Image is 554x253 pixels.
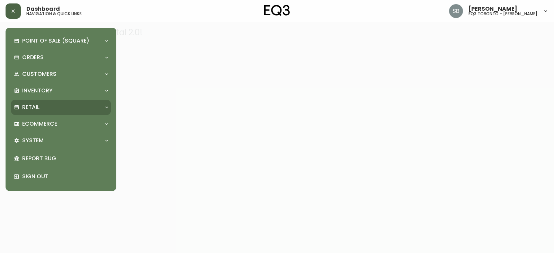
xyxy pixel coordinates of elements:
p: Retail [22,103,39,111]
p: Orders [22,54,44,61]
p: Inventory [22,87,53,94]
img: logo [264,5,290,16]
h5: navigation & quick links [26,12,82,16]
p: Point of Sale (Square) [22,37,89,45]
div: Inventory [11,83,111,98]
p: Ecommerce [22,120,57,128]
p: Customers [22,70,56,78]
div: Retail [11,100,111,115]
div: Customers [11,66,111,82]
h5: eq3 toronto - [PERSON_NAME] [468,12,537,16]
span: Dashboard [26,6,60,12]
div: Sign Out [11,168,111,186]
div: Orders [11,50,111,65]
div: System [11,133,111,148]
span: [PERSON_NAME] [468,6,517,12]
div: Report Bug [11,150,111,168]
div: Ecommerce [11,116,111,132]
div: Point of Sale (Square) [11,33,111,48]
img: 62e4f14275e5c688c761ab51c449f16a [449,4,463,18]
p: System [22,137,44,144]
p: Sign Out [22,173,108,180]
p: Report Bug [22,155,108,162]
